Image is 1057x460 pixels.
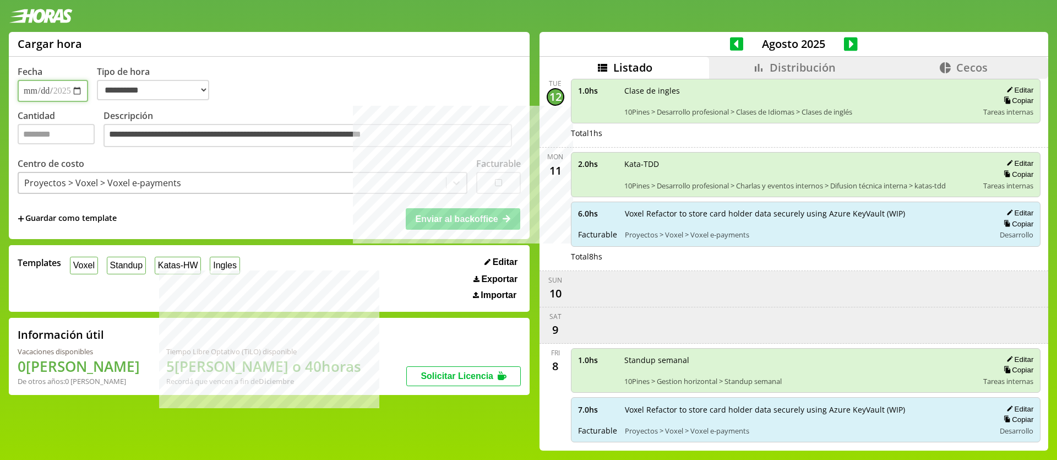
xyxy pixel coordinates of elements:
[24,177,181,189] div: Proyectos > Voxel > Voxel e-payments
[1000,426,1033,436] span: Desarrollo
[1000,170,1033,179] button: Copiar
[1003,208,1033,218] button: Editar
[578,229,617,240] span: Facturable
[548,275,562,285] div: Sun
[770,60,836,75] span: Distribución
[166,347,361,356] div: Tiempo Libre Optativo (TiLO) disponible
[578,404,617,415] span: 7.0 hs
[18,257,61,269] span: Templates
[578,208,617,219] span: 6.0 hs
[18,36,82,51] h1: Cargar hora
[1000,96,1033,105] button: Copiar
[70,257,98,274] button: Voxel
[1000,365,1033,375] button: Copiar
[1000,415,1033,424] button: Copiar
[624,85,976,96] span: Clase de ingles
[259,376,294,386] b: Diciembre
[18,158,84,170] label: Centro de costo
[415,214,498,224] span: Enviar al backoffice
[578,85,617,96] span: 1.0 hs
[481,274,517,284] span: Exportar
[18,327,104,342] h2: Información útil
[155,257,201,274] button: Katas-HW
[624,376,976,386] span: 10Pines > Gestion horizontal > Standup semanal
[493,257,517,267] span: Editar
[578,425,617,436] span: Facturable
[18,213,24,225] span: +
[549,79,562,88] div: Tue
[625,230,988,240] span: Proyectos > Voxel > Voxel e-payments
[18,356,140,376] h1: 0 [PERSON_NAME]
[476,158,521,170] label: Facturable
[547,358,564,375] div: 8
[625,426,988,436] span: Proyectos > Voxel > Voxel e-payments
[571,251,1041,262] div: Total 8 hs
[578,355,617,365] span: 1.0 hs
[166,356,361,376] h1: 5 [PERSON_NAME] o 40 horas
[571,447,1041,457] div: Total 8 hs
[1003,355,1033,364] button: Editar
[9,9,73,23] img: logotipo
[18,124,95,144] input: Cantidad
[547,321,564,339] div: 9
[166,376,361,386] div: Recordá que vencen a fin de
[103,110,521,150] label: Descripción
[18,66,42,78] label: Fecha
[547,161,564,179] div: 11
[481,290,516,300] span: Importar
[547,88,564,106] div: 12
[97,80,209,100] select: Tipo de hora
[1000,219,1033,229] button: Copiar
[1003,159,1033,168] button: Editar
[97,66,218,102] label: Tipo de hora
[625,404,988,415] span: Voxel Refactor to store card holder data securely using Azure KeyVault (WIP)
[18,347,140,356] div: Vacaciones disponibles
[481,257,521,268] button: Editar
[983,107,1033,117] span: Tareas internas
[956,60,988,75] span: Cecos
[421,371,493,381] span: Solicitar Licencia
[624,181,976,191] span: 10Pines > Desarrollo profesional > Charlas y eventos internos > Difusion técnica interna > katas-tdd
[551,348,560,358] div: Fri
[103,124,512,147] textarea: Descripción
[540,79,1048,450] div: scrollable content
[578,159,617,169] span: 2.0 hs
[571,128,1041,138] div: Total 1 hs
[549,312,562,321] div: Sat
[1000,230,1033,240] span: Desarrollo
[1003,85,1033,95] button: Editar
[613,60,652,75] span: Listado
[470,274,521,285] button: Exportar
[624,107,976,117] span: 10Pines > Desarrollo profesional > Clases de Idiomas > Clases de inglés
[406,208,520,229] button: Enviar al backoffice
[1003,404,1033,414] button: Editar
[983,376,1033,386] span: Tareas internas
[18,110,103,150] label: Cantidad
[107,257,146,274] button: Standup
[18,376,140,386] div: De otros años: 0 [PERSON_NAME]
[547,152,563,161] div: Mon
[210,257,239,274] button: Ingles
[743,36,844,51] span: Agosto 2025
[547,285,564,302] div: 10
[983,181,1033,191] span: Tareas internas
[624,355,976,365] span: Standup semanal
[406,366,521,386] button: Solicitar Licencia
[625,208,988,219] span: Voxel Refactor to store card holder data securely using Azure KeyVault (WIP)
[18,213,117,225] span: +Guardar como template
[624,159,976,169] span: Kata-TDD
